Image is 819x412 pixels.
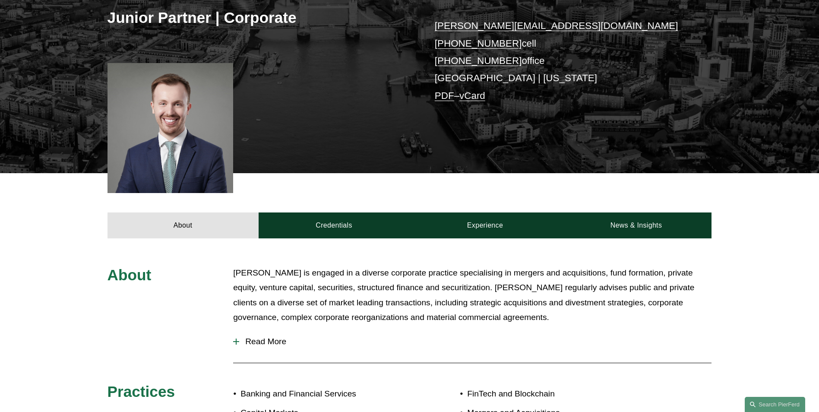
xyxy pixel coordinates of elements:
button: Read More [233,330,711,353]
a: vCard [459,90,485,101]
a: PDF [435,90,454,101]
a: [PHONE_NUMBER] [435,38,522,49]
h3: Junior Partner | Corporate [108,8,410,27]
p: Banking and Financial Services [240,387,409,402]
a: News & Insights [560,212,711,238]
span: Read More [239,337,711,346]
span: About [108,266,152,283]
a: Search this site [745,397,805,412]
a: Credentials [259,212,410,238]
p: [PERSON_NAME] is engaged in a diverse corporate practice specialising in mergers and acquisitions... [233,266,711,325]
a: Experience [410,212,561,238]
span: Practices [108,383,175,400]
a: [PHONE_NUMBER] [435,55,522,66]
p: FinTech and Blockchain [467,387,661,402]
a: About [108,212,259,238]
p: cell office [GEOGRAPHIC_DATA] | [US_STATE] – [435,17,686,105]
a: [PERSON_NAME][EMAIL_ADDRESS][DOMAIN_NAME] [435,20,678,31]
